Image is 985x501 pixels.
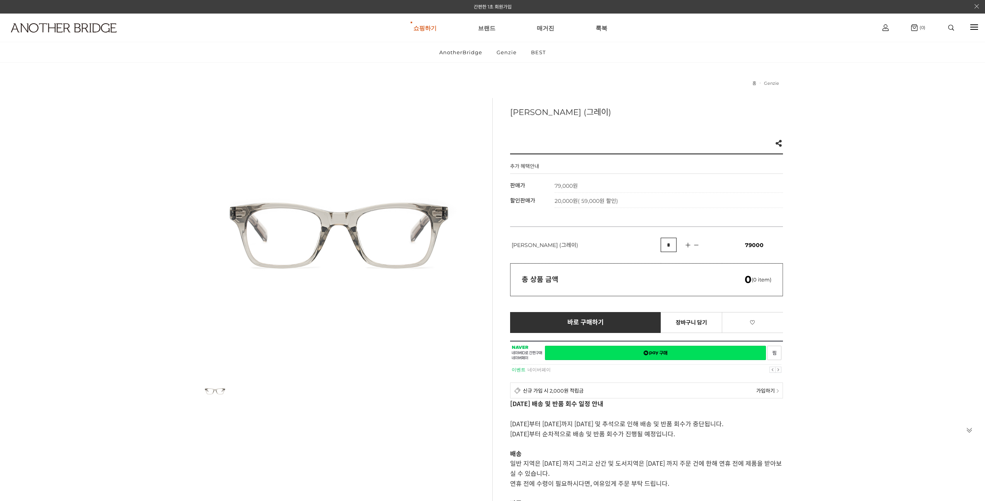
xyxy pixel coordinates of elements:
a: 장바구니 담기 [661,312,722,333]
a: 네이버페이 [528,367,551,372]
strong: [DATE] 배송 및 반품 회수 일정 안내 [510,399,603,408]
a: 간편한 1초 회원가입 [474,4,512,10]
strong: 총 상품 금액 [522,275,558,284]
a: 룩북 [596,14,607,42]
a: 새창 [767,346,781,360]
p: [DATE]부터 순차적으로 배송 및 반품 회수가 진행될 예정입니다. [510,429,783,439]
img: cart [911,24,918,31]
img: cart [882,24,889,31]
h3: [PERSON_NAME] (그레이) [510,106,783,117]
a: AnotherBridge [433,42,489,62]
a: 바로 구매하기 [510,312,661,333]
img: f5bc0f99c014d4c5eb53d5eafbe3dffb.jpg [202,98,475,371]
a: 홈 [752,81,756,86]
a: 신규 가입 시 2,000원 적립금 가입하기 [510,383,783,398]
p: [DATE]부터 [DATE]까지 [DATE] 및 추석으로 인해 배송 및 반품 회수가 중단됩니다. [510,419,783,429]
img: f5bc0f99c014d4c5eb53d5eafbe3dffb.jpg [202,379,228,404]
strong: 배송 [510,449,522,458]
p: 일반 지역은 [DATE] 까지 그리고 산간 및 도서지역은 [DATE] 까지 주문 건에 한해 연휴 전에 제품을 받아보실 수 있습니다. [510,458,783,478]
a: (0) [911,24,925,31]
strong: 이벤트 [512,367,526,372]
img: logo [11,23,116,33]
span: (0) [918,25,925,30]
a: 브랜드 [478,14,495,42]
img: 수량증가 [682,241,694,249]
p: 연휴 전에 수령이 필요하시다면, 여유있게 주문 부탁 드립니다. [510,478,783,488]
a: Genzie [490,42,523,62]
img: detail_membership.png [514,387,521,394]
a: Genzie [764,81,779,86]
a: 새창 [545,346,766,360]
span: 판매가 [510,182,525,189]
span: 20,000원 [555,197,618,204]
span: ( 59,000원 할인) [578,197,618,204]
td: [PERSON_NAME] (그레이) [510,227,661,263]
a: 매거진 [537,14,554,42]
h4: 추가 혜택안내 [510,162,539,173]
span: 할인판매가 [510,197,535,204]
img: 수량감소 [691,242,701,249]
a: logo [4,23,152,51]
span: 79000 [745,242,764,249]
a: 쇼핑하기 [413,14,437,42]
img: search [948,25,954,31]
em: 0 [745,273,752,286]
strong: 79,000원 [555,182,578,189]
span: (0 item) [745,276,771,283]
span: 바로 구매하기 [567,319,604,326]
span: 신규 가입 시 2,000원 적립금 [523,387,584,394]
a: BEST [524,42,552,62]
span: 가입하기 [756,387,775,394]
img: npay_sp_more.png [776,389,779,393]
